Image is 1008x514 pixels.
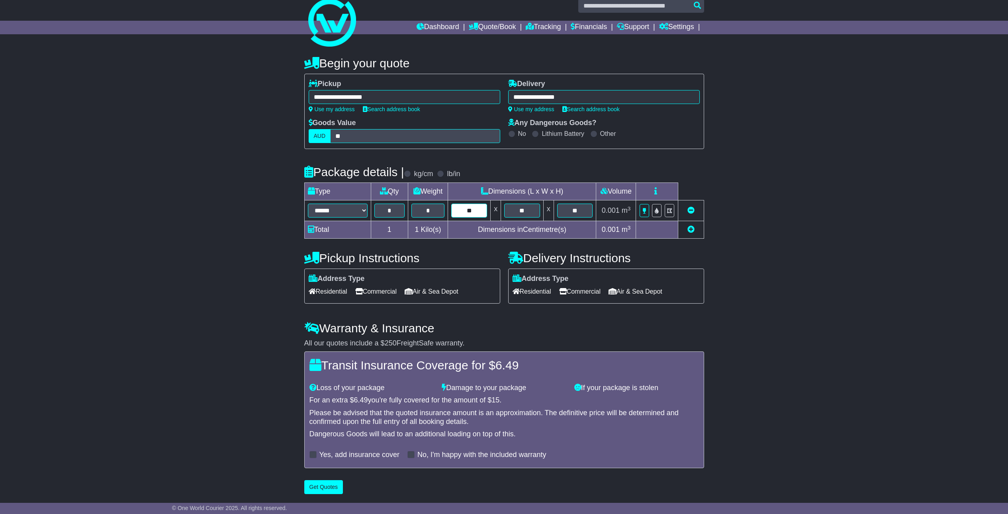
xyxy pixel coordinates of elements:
[304,57,704,70] h4: Begin your quote
[513,275,569,283] label: Address Type
[602,206,620,214] span: 0.001
[319,451,399,459] label: Yes, add insurance cover
[570,384,703,392] div: If your package is stolen
[304,183,371,200] td: Type
[508,119,597,128] label: Any Dangerous Goods?
[491,200,501,221] td: x
[526,21,561,34] a: Tracking
[518,130,526,137] label: No
[495,359,519,372] span: 6.49
[469,21,516,34] a: Quote/Book
[304,165,404,179] h4: Package details |
[508,106,554,112] a: Use my address
[562,106,620,112] a: Search address book
[385,339,397,347] span: 250
[408,183,448,200] td: Weight
[508,80,545,88] label: Delivery
[309,430,699,439] div: Dangerous Goods will lead to an additional loading on top of this.
[543,200,554,221] td: x
[448,221,596,239] td: Dimensions in Centimetre(s)
[405,285,458,298] span: Air & Sea Depot
[491,396,499,404] span: 15
[571,21,607,34] a: Financials
[622,206,631,214] span: m
[447,170,460,179] label: lb/in
[513,285,551,298] span: Residential
[309,119,356,128] label: Goods Value
[408,221,448,239] td: Kilo(s)
[309,285,347,298] span: Residential
[309,129,331,143] label: AUD
[304,221,371,239] td: Total
[415,226,419,233] span: 1
[309,359,699,372] h4: Transit Insurance Coverage for $
[354,396,368,404] span: 6.49
[414,170,433,179] label: kg/cm
[600,130,616,137] label: Other
[622,226,631,233] span: m
[304,480,343,494] button: Get Quotes
[628,225,631,231] sup: 3
[617,21,649,34] a: Support
[309,106,355,112] a: Use my address
[363,106,420,112] a: Search address book
[602,226,620,233] span: 0.001
[438,384,570,392] div: Damage to your package
[687,206,695,214] a: Remove this item
[371,183,408,200] td: Qty
[304,251,500,265] h4: Pickup Instructions
[355,285,397,298] span: Commercial
[309,80,341,88] label: Pickup
[596,183,636,200] td: Volume
[508,251,704,265] h4: Delivery Instructions
[304,339,704,348] div: All our quotes include a $ FreightSafe warranty.
[304,322,704,335] h4: Warranty & Insurance
[609,285,662,298] span: Air & Sea Depot
[417,451,546,459] label: No, I'm happy with the included warranty
[309,396,699,405] div: For an extra $ you're fully covered for the amount of $ .
[417,21,459,34] a: Dashboard
[309,409,699,426] div: Please be advised that the quoted insurance amount is an approximation. The definitive price will...
[659,21,694,34] a: Settings
[309,275,365,283] label: Address Type
[559,285,601,298] span: Commercial
[628,206,631,212] sup: 3
[542,130,584,137] label: Lithium Battery
[371,221,408,239] td: 1
[305,384,438,392] div: Loss of your package
[687,226,695,233] a: Add new item
[172,505,287,511] span: © One World Courier 2025. All rights reserved.
[448,183,596,200] td: Dimensions (L x W x H)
